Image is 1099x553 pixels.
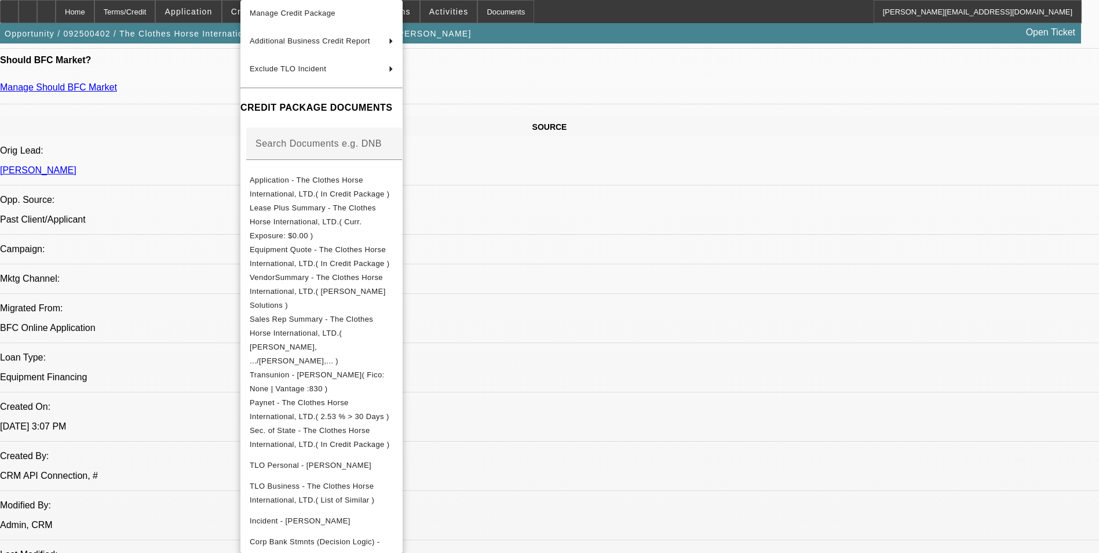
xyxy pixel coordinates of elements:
button: Equipment Quote - The Clothes Horse International, LTD.( In Credit Package ) [240,243,403,271]
mat-label: Search Documents e.g. DNB [255,139,382,148]
button: VendorSummary - The Clothes Horse International, LTD.( Hirsch Solutions ) [240,271,403,312]
span: Sec. of State - The Clothes Horse International, LTD.( In Credit Package ) [250,426,389,449]
span: Exclude TLO Incident [250,64,326,73]
button: Sec. of State - The Clothes Horse International, LTD.( In Credit Package ) [240,424,403,452]
span: Transunion - [PERSON_NAME]( Fico: None | Vantage :830 ) [250,370,385,393]
span: Sales Rep Summary - The Clothes Horse International, LTD.( [PERSON_NAME], .../[PERSON_NAME],... ) [250,315,373,365]
span: Manage Credit Package [250,9,335,17]
button: Sales Rep Summary - The Clothes Horse International, LTD.( Wesolowski, .../Wesolowski,... ) [240,312,403,368]
button: Lease Plus Summary - The Clothes Horse International, LTD.( Curr. Exposure: $0.00 ) [240,201,403,243]
span: TLO Personal - [PERSON_NAME] [250,461,371,470]
button: TLO Personal - Coldren, Katrina [240,452,403,479]
span: Paynet - The Clothes Horse International, LTD.( 2.53 % > 30 Days ) [250,398,389,421]
button: Paynet - The Clothes Horse International, LTD.( 2.53 % > 30 Days ) [240,396,403,424]
h4: CREDIT PACKAGE DOCUMENTS [240,101,403,115]
span: Application - The Clothes Horse International, LTD.( In Credit Package ) [250,176,389,198]
button: Incident - Coldren, Katrina [240,507,403,535]
button: Transunion - Coldren, Katrina( Fico: None | Vantage :830 ) [240,368,403,396]
span: Incident - [PERSON_NAME] [250,516,350,525]
span: Additional Business Credit Report [250,37,370,45]
button: TLO Business - The Clothes Horse International, LTD.( List of Similar ) [240,479,403,507]
button: Application - The Clothes Horse International, LTD.( In Credit Package ) [240,173,403,201]
span: VendorSummary - The Clothes Horse International, LTD.( [PERSON_NAME] Solutions ) [250,273,386,310]
span: Equipment Quote - The Clothes Horse International, LTD.( In Credit Package ) [250,245,389,268]
span: TLO Business - The Clothes Horse International, LTD.( List of Similar ) [250,482,374,504]
span: Lease Plus Summary - The Clothes Horse International, LTD.( Curr. Exposure: $0.00 ) [250,203,376,240]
